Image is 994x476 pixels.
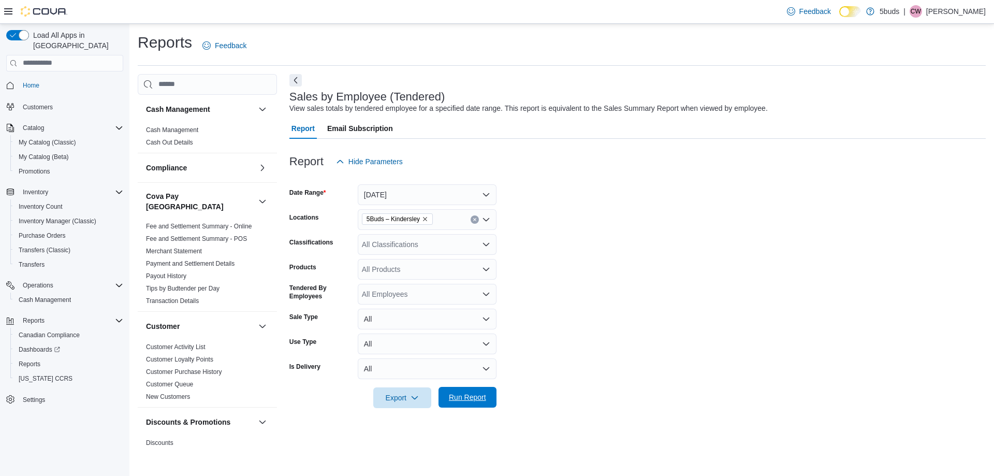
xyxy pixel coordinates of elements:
span: Reports [14,358,123,370]
span: My Catalog (Classic) [14,136,123,149]
h3: Compliance [146,163,187,173]
span: Promotions [19,167,50,176]
nav: Complex example [6,74,123,434]
h3: Report [289,155,324,168]
span: Cash Out Details [146,138,193,147]
span: Feedback [799,6,831,17]
button: Catalog [19,122,48,134]
button: My Catalog (Classic) [10,135,127,150]
span: Canadian Compliance [14,329,123,341]
span: Customer Loyalty Points [146,355,213,364]
a: Tips by Budtender per Day [146,285,220,292]
span: Inventory Count [19,203,63,211]
button: Open list of options [482,240,490,249]
button: Clear input [471,215,479,224]
button: Customers [2,99,127,114]
button: Canadian Compliance [10,328,127,342]
button: [US_STATE] CCRS [10,371,127,386]
button: Cova Pay [GEOGRAPHIC_DATA] [146,191,254,212]
p: 5buds [880,5,899,18]
span: Load All Apps in [GEOGRAPHIC_DATA] [29,30,123,51]
span: Catalog [23,124,44,132]
div: Cova Pay [GEOGRAPHIC_DATA] [138,220,277,311]
div: Courtney White [910,5,922,18]
button: Cova Pay [GEOGRAPHIC_DATA] [256,195,269,208]
a: Payout History [146,272,186,280]
a: Customer Activity List [146,343,206,351]
span: My Catalog (Beta) [19,153,69,161]
button: Open list of options [482,290,490,298]
a: Home [19,79,43,92]
span: Transaction Details [146,297,199,305]
a: Merchant Statement [146,248,202,255]
span: CW [911,5,921,18]
label: Is Delivery [289,363,320,371]
span: 5Buds – Kindersley [362,213,433,225]
a: Purchase Orders [14,229,70,242]
h3: Customer [146,321,180,331]
span: Reports [19,314,123,327]
button: Operations [19,279,57,292]
div: Cash Management [138,124,277,153]
button: Reports [10,357,127,371]
span: Inventory Manager (Classic) [14,215,123,227]
button: Open list of options [482,265,490,273]
button: Purchase Orders [10,228,127,243]
span: Report [291,118,315,139]
a: Customer Queue [146,381,193,388]
a: My Catalog (Classic) [14,136,80,149]
a: Canadian Compliance [14,329,84,341]
span: Run Report [449,392,486,402]
label: Tendered By Employees [289,284,354,300]
span: Transfers (Classic) [14,244,123,256]
span: Cash Management [14,294,123,306]
button: Open list of options [482,215,490,224]
span: 5Buds – Kindersley [367,214,420,224]
button: Inventory [19,186,52,198]
span: Export [379,387,425,408]
p: [PERSON_NAME] [926,5,986,18]
button: Customer [256,320,269,333]
span: Fee and Settlement Summary - Online [146,222,252,230]
button: Discounts & Promotions [256,416,269,428]
span: Reports [23,316,45,325]
button: Catalog [2,121,127,135]
span: Discounts [146,439,173,447]
a: Settings [19,394,49,406]
span: Promotions [14,165,123,178]
span: Canadian Compliance [19,331,80,339]
label: Use Type [289,338,316,346]
h3: Discounts & Promotions [146,417,230,427]
span: Customer Queue [146,380,193,388]
label: Sale Type [289,313,318,321]
span: Transfers [14,258,123,271]
button: Remove 5Buds – Kindersley from selection in this group [422,216,428,222]
span: Catalog [19,122,123,134]
span: Tips by Budtender per Day [146,284,220,293]
button: Inventory Count [10,199,127,214]
span: My Catalog (Beta) [14,151,123,163]
img: Cova [21,6,67,17]
span: Inventory [23,188,48,196]
a: Reports [14,358,45,370]
span: My Catalog (Classic) [19,138,76,147]
a: Transfers (Classic) [14,244,75,256]
span: Fee and Settlement Summary - POS [146,235,247,243]
span: New Customers [146,393,190,401]
button: Run Report [438,387,496,408]
a: My Catalog (Beta) [14,151,73,163]
span: Reports [19,360,40,368]
button: Customer [146,321,254,331]
a: Cash Management [146,126,198,134]
span: Dashboards [19,345,60,354]
span: Inventory Manager (Classic) [19,217,96,225]
label: Date Range [289,189,326,197]
button: Promotions [10,164,127,179]
a: Transaction Details [146,297,199,305]
button: Home [2,78,127,93]
a: Feedback [198,35,251,56]
input: Dark Mode [839,6,861,17]
span: Operations [23,281,53,290]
